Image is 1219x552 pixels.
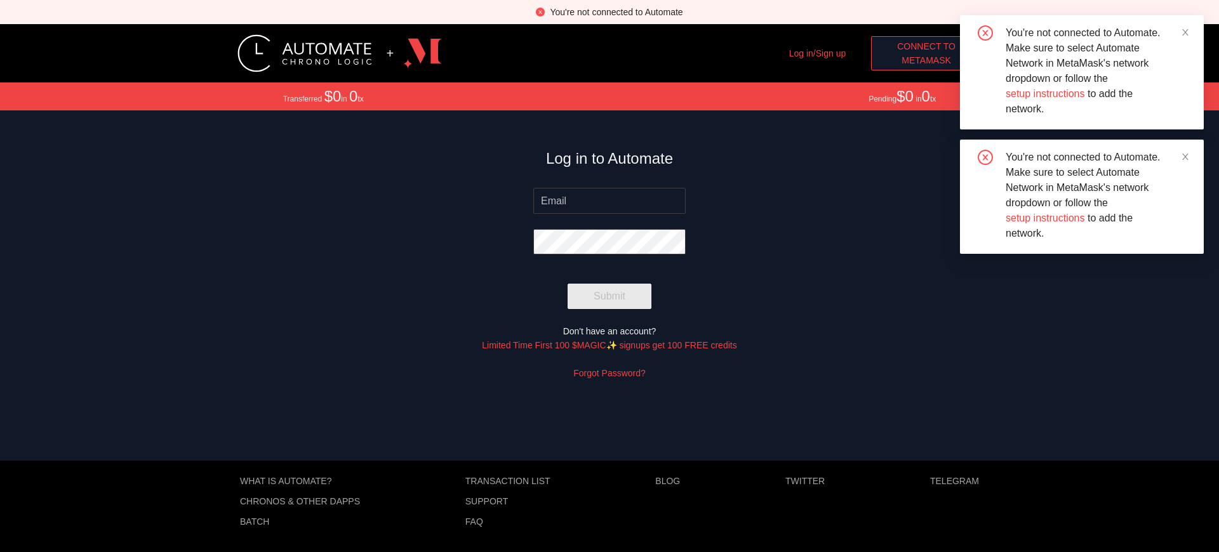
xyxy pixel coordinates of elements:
span: close-circle [978,150,993,168]
a: Log in/Sign up [789,48,846,58]
span: You're not connected to Automate. Make sure to select Automate Network in MetaMask's network drop... [1006,152,1161,239]
a: Forgot Password? [573,368,646,378]
input: Email [533,188,686,213]
a: setup instructions [1006,213,1085,223]
h3: Log in to Automate [546,148,673,169]
span: Connect to [897,39,956,53]
a: Batch [240,516,360,527]
span: close [1181,152,1190,161]
div: + [387,46,394,61]
span: close [1181,28,1190,37]
span: $0 [896,88,914,105]
span: $0 [324,88,342,105]
a: FAQ [465,516,550,527]
a: setup instructions [1006,88,1085,99]
button: Submit [568,284,651,309]
a: Blog [655,476,680,486]
span: 0 [922,88,930,105]
img: logo [404,34,442,72]
span: 0 [349,88,357,105]
span: Don't have an account? [563,326,656,336]
a: Transaction list [465,476,550,486]
span: close-circle [536,8,545,16]
a: Chronos & other dApps [240,496,360,506]
a: Limited Time First 100 $MAGIC✨ signups get 100 FREE credits [482,340,736,350]
img: logo [237,34,371,72]
div: Transferred in tx [283,88,364,105]
div: Pending in tx [869,88,936,105]
span: close-circle [978,25,993,43]
button: Connect toMetaMask [871,36,982,70]
span: MetaMask [902,53,951,67]
a: Twitter [785,476,825,486]
a: What is Automate? [240,476,360,486]
a: Telegram [930,476,979,486]
div: You're not connected to Automate [550,5,683,19]
a: Support [465,496,550,506]
span: You're not connected to Automate. Make sure to select Automate Network in MetaMask's network drop... [1006,27,1161,114]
